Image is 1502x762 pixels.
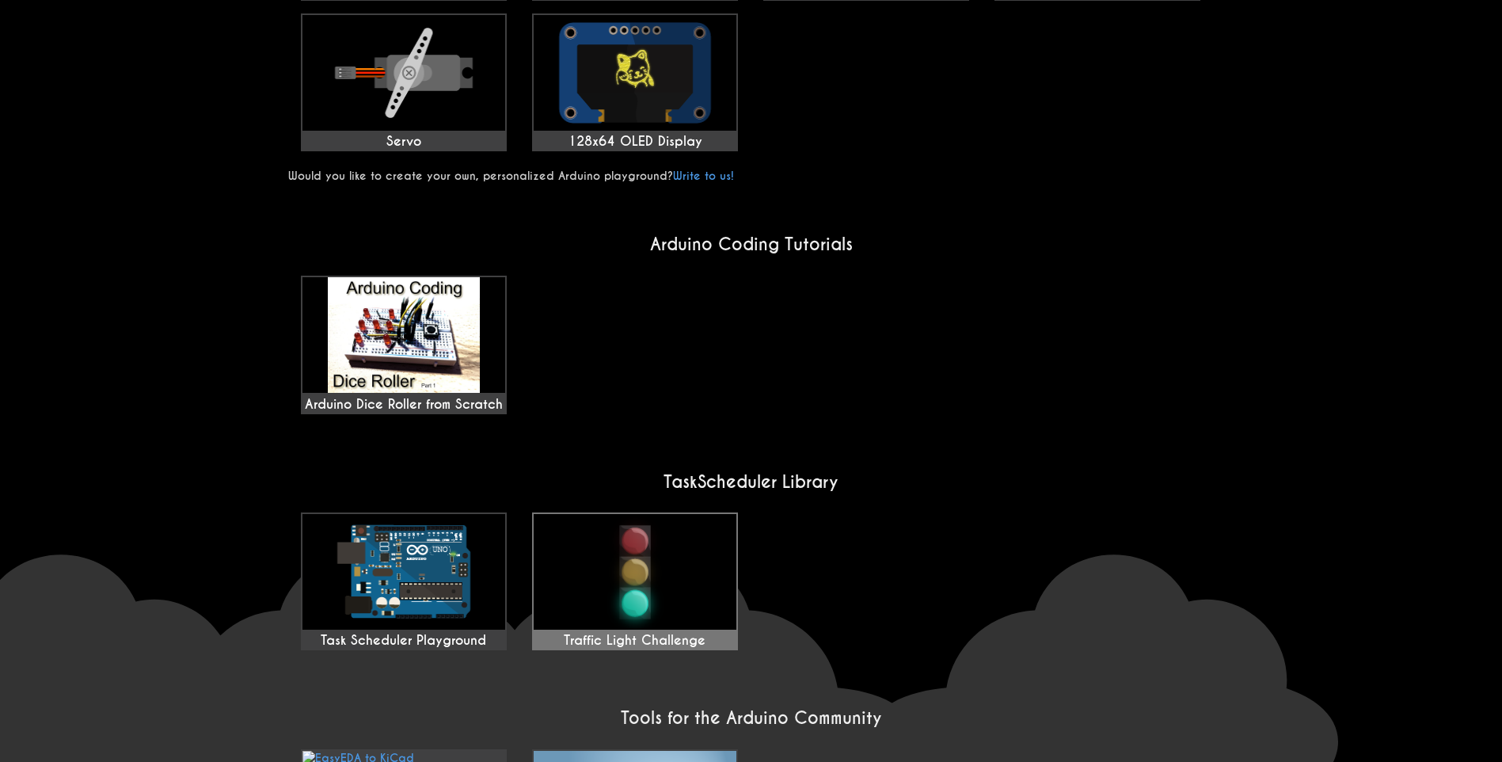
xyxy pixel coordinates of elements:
[534,633,736,649] div: Traffic Light Challenge
[288,169,1215,183] p: Would you like to create your own, personalized Arduino playground?
[302,277,505,413] div: Arduino Dice Roller from Scratch
[534,134,736,150] div: 128x64 OLED Display
[301,276,507,414] a: Arduino Dice Roller from Scratch
[532,512,738,650] a: Traffic Light Challenge
[534,514,736,630] img: Traffic Light Challenge
[301,13,507,151] a: Servo
[302,15,505,131] img: Servo
[302,514,505,630] img: Task Scheduler Playground
[302,134,505,150] div: Servo
[301,512,507,650] a: Task Scheduler Playground
[302,277,505,393] img: maxresdefault.jpg
[288,234,1215,255] h2: Arduino Coding Tutorials
[288,471,1215,493] h2: TaskScheduler Library
[302,633,505,649] div: Task Scheduler Playground
[288,707,1215,729] h2: Tools for the Arduino Community
[534,15,736,131] img: 128x64 OLED Display
[532,13,738,151] a: 128x64 OLED Display
[673,169,734,183] a: Write to us!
